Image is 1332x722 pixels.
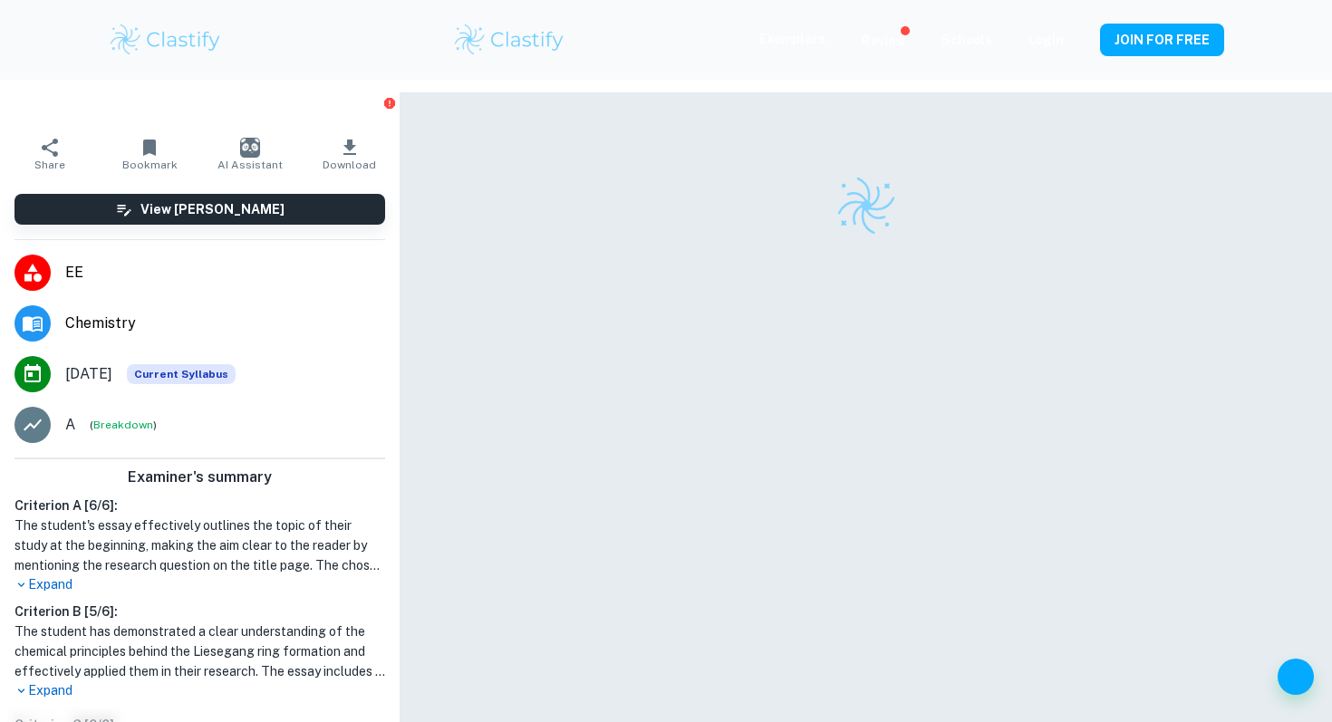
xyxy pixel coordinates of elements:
[14,621,385,681] h1: The student has demonstrated a clear understanding of the chemical principles behind the Liesegan...
[93,417,153,433] button: Breakdown
[1278,659,1314,695] button: Help and Feedback
[127,364,236,384] span: Current Syllabus
[759,29,825,49] p: Exemplars
[100,129,199,179] button: Bookmark
[1100,24,1224,56] button: JOIN FOR FREE
[7,467,392,488] h6: Examiner's summary
[14,602,385,621] h6: Criterion B [ 5 / 6 ]:
[14,681,385,700] p: Expand
[65,363,112,385] span: [DATE]
[122,159,178,171] span: Bookmark
[1028,33,1064,47] a: Login
[127,364,236,384] div: This exemplar is based on the current syllabus. Feel free to refer to it for inspiration/ideas wh...
[862,31,905,51] p: Review
[65,414,75,436] p: A
[108,22,223,58] img: Clastify logo
[240,138,260,158] img: AI Assistant
[14,575,385,594] p: Expand
[14,515,385,575] h1: The student's essay effectively outlines the topic of their study at the beginning, making the ai...
[65,313,385,334] span: Chemistry
[300,129,400,179] button: Download
[65,262,385,284] span: EE
[200,129,300,179] button: AI Assistant
[941,33,992,47] a: Schools
[217,159,283,171] span: AI Assistant
[835,174,898,237] img: Clastify logo
[452,22,567,58] img: Clastify logo
[90,417,157,434] span: ( )
[323,159,376,171] span: Download
[34,159,65,171] span: Share
[14,194,385,225] button: View [PERSON_NAME]
[14,496,385,515] h6: Criterion A [ 6 / 6 ]:
[382,96,396,110] button: Report issue
[140,199,285,219] h6: View [PERSON_NAME]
